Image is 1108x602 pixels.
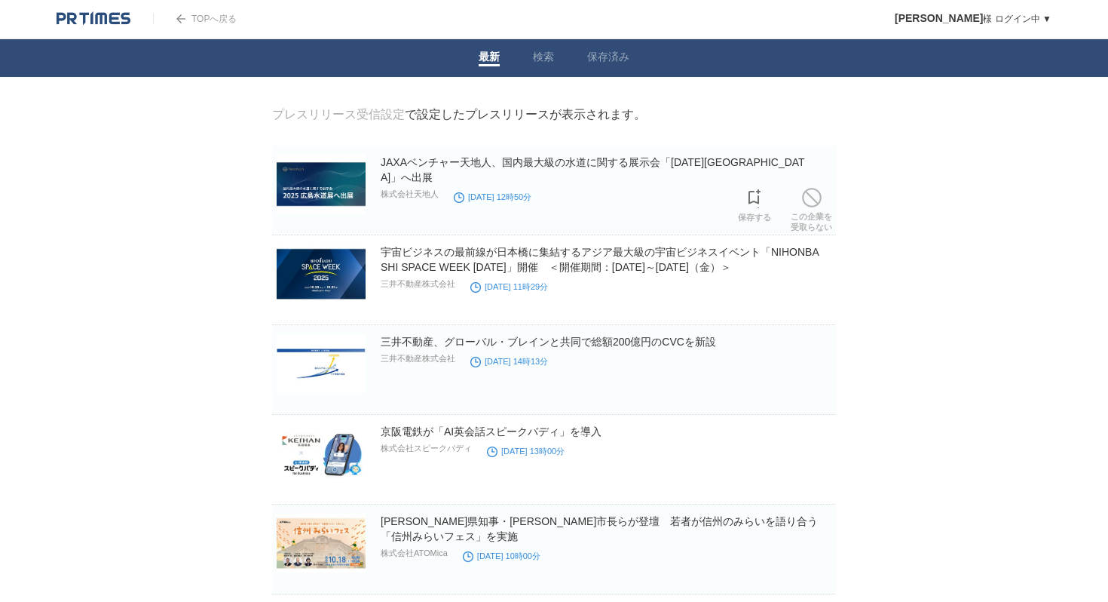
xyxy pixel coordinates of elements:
[277,514,366,573] img: 長野県知事・松本市長らが登壇 若者が信州のみらいを語り合う「信州みらいフェス」を実施
[277,424,366,483] img: 京阪電鉄が「AI英会話スピークバディ」を導入
[381,515,818,542] a: [PERSON_NAME]県知事・[PERSON_NAME]市長らが登壇 若者が信州のみらいを語り合う「信州みらいフェス」を実施
[381,548,448,559] p: 株式会社ATOMica
[738,185,771,223] a: 保存する
[479,51,500,66] a: 最新
[381,156,805,183] a: JAXAベンチャー天地人、国内最大級の水道に関する展示会「[DATE][GEOGRAPHIC_DATA]」へ出展
[57,11,130,26] img: logo.png
[791,184,832,232] a: この企業を受取らない
[272,108,405,121] a: プレスリリース受信設定
[533,51,554,66] a: 検索
[272,107,646,123] div: で設定したプレスリリースが表示されます。
[277,334,366,393] img: 三井不動産、グローバル・ブレインと共同で総額200億円のCVCを新設
[381,336,716,348] a: 三井不動産、グローバル・ブレインと共同で総額200億円のCVCを新設
[470,282,548,291] time: [DATE] 11時29分
[895,12,983,24] span: [PERSON_NAME]
[176,14,185,23] img: arrow.png
[381,278,455,290] p: 三井不動産株式会社
[277,244,366,303] img: 宇宙ビジネスの最前線が日本橋に集結するアジア最大級の宇宙ビジネスイベント「NIHONBASHI SPACE WEEK 2025」開催 ＜開催期間：10月28日(火)～10月31日（金）＞
[381,443,472,454] p: 株式会社スピークバディ
[381,425,601,438] a: 京阪電鉄が「AI英会話スピークバディ」を導入
[381,189,439,200] p: 株式会社天地人
[277,155,366,213] img: JAXAベンチャー天地人、国内最大級の水道に関する展示会「2025広島水道展」へ出展
[381,353,455,364] p: 三井不動産株式会社
[153,14,237,24] a: TOPへ戻る
[463,551,540,561] time: [DATE] 10時00分
[381,246,819,273] a: 宇宙ビジネスの最前線が日本橋に集結するアジア最大級の宇宙ビジネスイベント「NIHONBASHI SPACE WEEK [DATE]」開催 ＜開催期間：[DATE]～[DATE]（金）＞
[587,51,629,66] a: 保存済み
[487,447,565,456] time: [DATE] 13時00分
[895,14,1051,24] a: [PERSON_NAME]様 ログイン中 ▼
[454,192,531,201] time: [DATE] 12時50分
[470,357,548,366] time: [DATE] 14時13分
